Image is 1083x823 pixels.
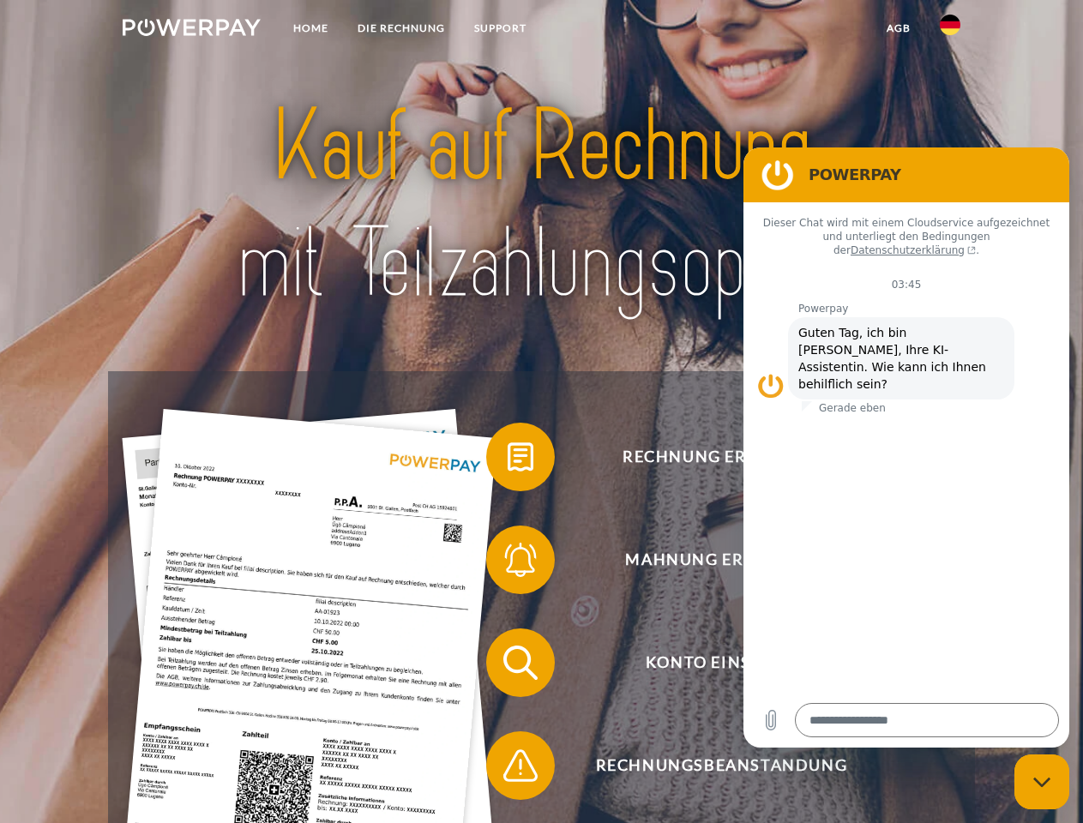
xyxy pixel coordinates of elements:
img: logo-powerpay-white.svg [123,19,261,36]
span: Rechnung erhalten? [511,423,931,491]
button: Rechnung erhalten? [486,423,932,491]
span: Konto einsehen [511,628,931,697]
a: Home [279,13,343,44]
img: qb_bill.svg [499,436,542,478]
a: agb [872,13,925,44]
iframe: Messaging-Fenster [743,147,1069,748]
span: Mahnung erhalten? [511,526,931,594]
img: title-powerpay_de.svg [164,82,919,328]
img: qb_search.svg [499,641,542,684]
img: de [940,15,960,35]
span: Rechnungsbeanstandung [511,731,931,800]
a: DIE RECHNUNG [343,13,460,44]
button: Rechnungsbeanstandung [486,731,932,800]
img: qb_bell.svg [499,538,542,581]
iframe: Schaltfläche zum Öffnen des Messaging-Fensters; Konversation läuft [1014,754,1069,809]
button: Konto einsehen [486,628,932,697]
img: qb_warning.svg [499,744,542,787]
button: Mahnung erhalten? [486,526,932,594]
a: SUPPORT [460,13,541,44]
